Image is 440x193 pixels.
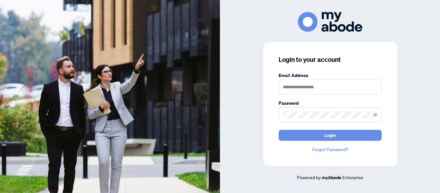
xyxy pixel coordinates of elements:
button: Login [279,130,382,141]
h3: Login to your account [279,55,382,64]
label: Email Address [279,72,382,79]
label: Password [279,100,382,107]
span: Enterprise [342,174,363,180]
span: Login [324,130,336,140]
span: Powered by [297,174,321,180]
img: ma-logo [298,12,362,32]
a: myAbode [322,174,341,181]
a: Forgot Password? [279,146,382,153]
span: eye-invisible [373,112,378,117]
